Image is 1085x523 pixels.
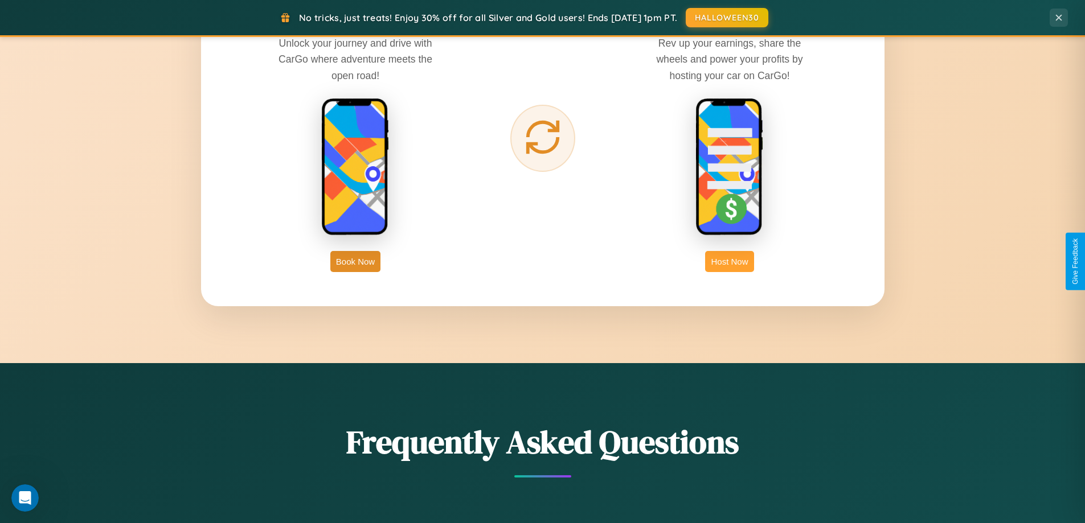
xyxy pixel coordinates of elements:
button: Host Now [705,251,754,272]
p: Unlock your journey and drive with CarGo where adventure meets the open road! [270,35,441,83]
img: host phone [695,98,764,237]
iframe: Intercom live chat [11,484,39,512]
span: No tricks, just treats! Enjoy 30% off for all Silver and Gold users! Ends [DATE] 1pm PT. [299,12,677,23]
h2: Frequently Asked Questions [201,420,885,464]
img: rent phone [321,98,390,237]
div: Give Feedback [1071,238,1079,285]
button: Book Now [330,251,380,272]
p: Rev up your earnings, share the wheels and power your profits by hosting your car on CarGo! [644,35,815,83]
button: HALLOWEEN30 [686,8,768,27]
